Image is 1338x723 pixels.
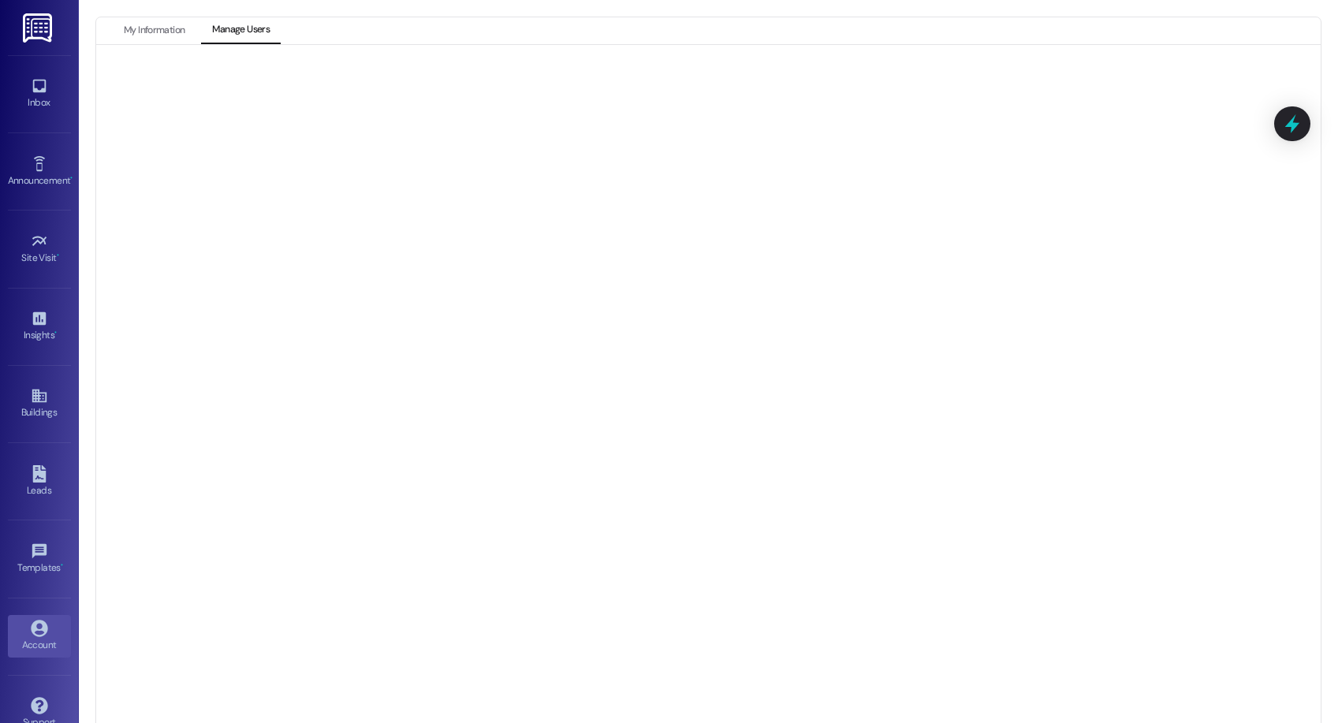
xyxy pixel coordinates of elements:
a: Account [8,615,71,658]
a: Leads [8,460,71,503]
a: Site Visit • [8,228,71,270]
span: • [54,327,57,338]
a: Buildings [8,382,71,425]
button: My Information [113,17,196,44]
iframe: retool [129,77,1317,712]
button: Manage Users [201,17,281,44]
span: • [57,250,59,261]
a: Insights • [8,305,71,348]
span: • [61,560,63,571]
img: ResiDesk Logo [23,13,55,43]
a: Inbox [8,73,71,115]
a: Templates • [8,538,71,580]
span: • [70,173,73,184]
